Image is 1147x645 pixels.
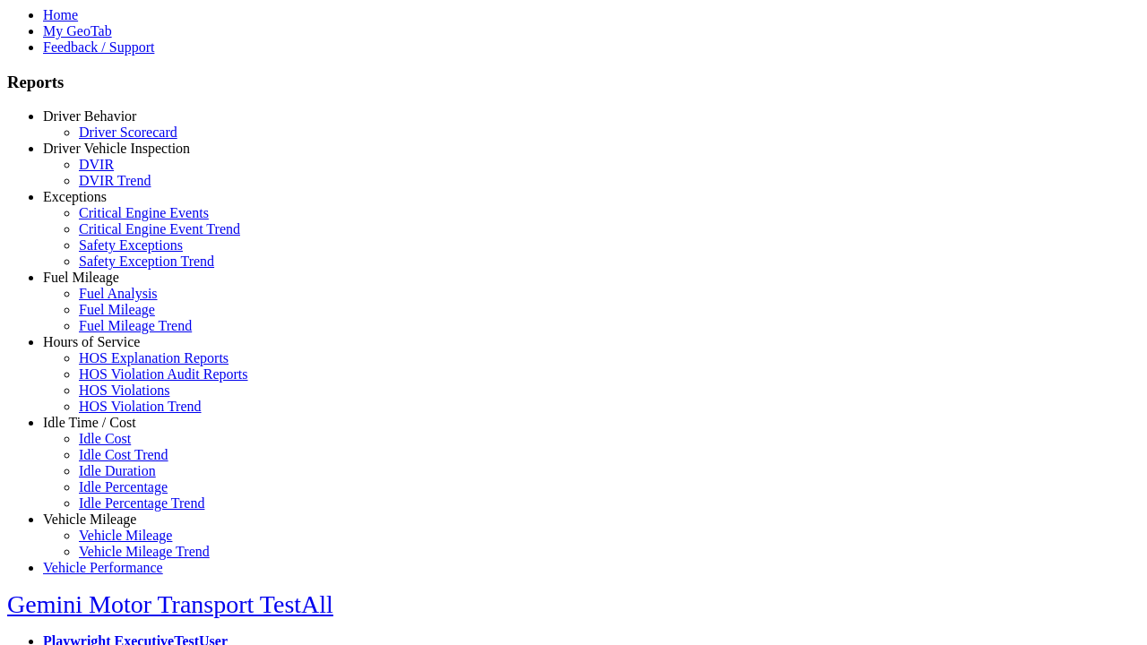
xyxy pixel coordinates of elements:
a: Exceptions [43,189,107,204]
a: Vehicle Mileage [43,512,136,527]
a: Home [43,7,78,22]
a: Idle Cost Trend [79,447,168,462]
a: Gemini Motor Transport TestAll [7,590,333,618]
a: Fuel Mileage [79,302,155,317]
h3: Reports [7,73,1140,92]
a: Critical Engine Events [79,205,209,220]
a: Hours of Service [43,334,140,349]
a: Critical Engine Event Trend [79,221,240,236]
a: HOS Violations [79,383,169,398]
a: Vehicle Mileage Trend [79,544,210,559]
a: Driver Behavior [43,108,136,124]
a: Safety Exception Trend [79,254,214,269]
a: Idle Time / Cost [43,415,136,430]
a: DVIR Trend [79,173,151,188]
a: Safety Exceptions [79,237,183,253]
a: DVIR [79,157,114,172]
a: Fuel Mileage [43,270,119,285]
a: HOS Violation Trend [79,399,202,414]
a: HOS Violation Audit Reports [79,366,248,382]
a: Driver Scorecard [79,125,177,140]
a: Driver Vehicle Inspection [43,141,190,156]
a: HOS Explanation Reports [79,350,229,365]
a: Idle Percentage Trend [79,495,204,511]
a: Vehicle Performance [43,560,163,575]
a: Idle Cost [79,431,131,446]
a: Feedback / Support [43,39,154,55]
a: Vehicle Mileage [79,528,172,543]
a: Idle Duration [79,463,156,478]
a: My GeoTab [43,23,112,39]
a: Fuel Analysis [79,286,158,301]
a: Fuel Mileage Trend [79,318,192,333]
a: Idle Percentage [79,479,168,494]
